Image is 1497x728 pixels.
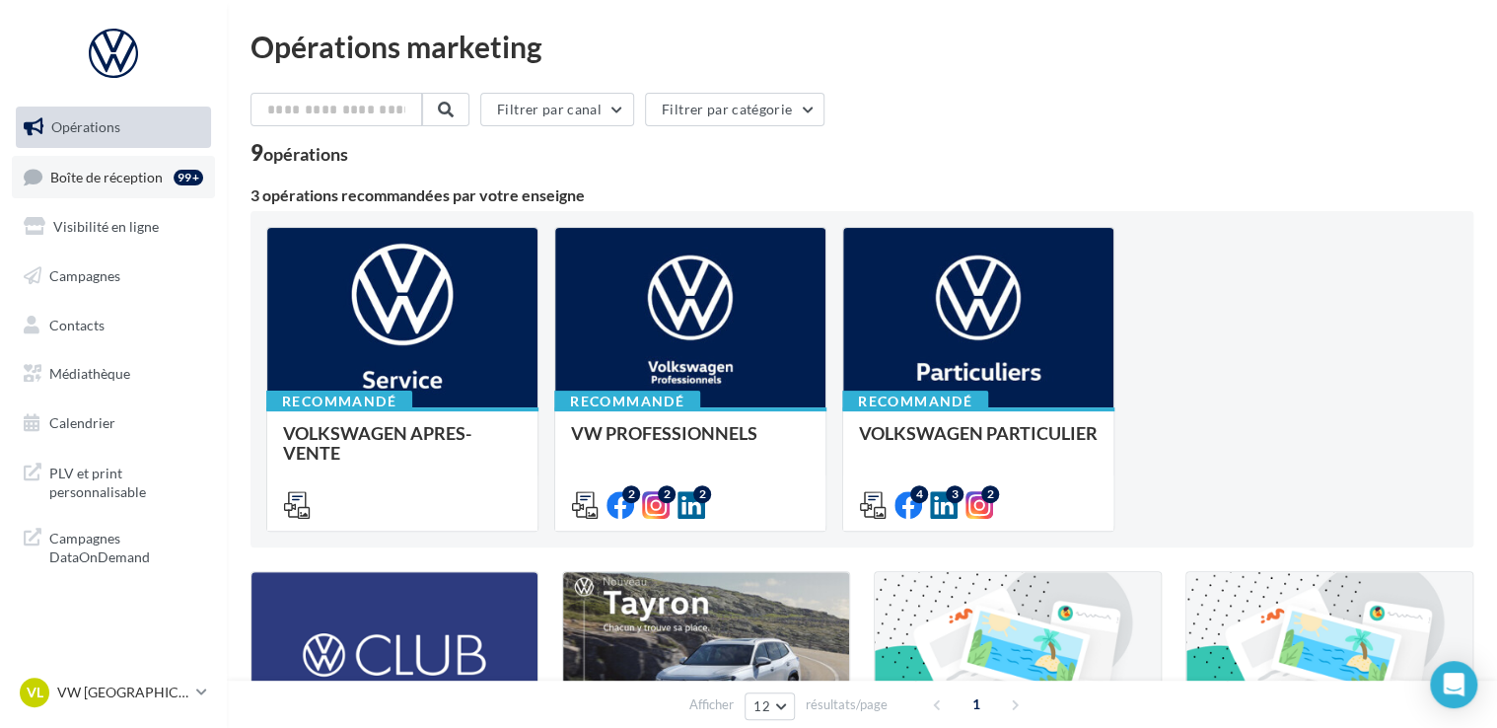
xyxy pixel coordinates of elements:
[250,32,1473,61] div: Opérations marketing
[49,316,105,332] span: Contacts
[981,485,999,503] div: 2
[266,391,412,412] div: Recommandé
[12,402,215,444] a: Calendrier
[12,517,215,575] a: Campagnes DataOnDemand
[12,255,215,297] a: Campagnes
[745,692,795,720] button: 12
[263,145,348,163] div: opérations
[689,695,734,714] span: Afficher
[961,689,992,720] span: 1
[27,683,43,702] span: VL
[16,674,211,711] a: VL VW [GEOGRAPHIC_DATA]
[12,107,215,148] a: Opérations
[12,206,215,248] a: Visibilité en ligne
[12,452,215,510] a: PLV et print personnalisable
[842,391,988,412] div: Recommandé
[946,485,963,503] div: 3
[53,218,159,235] span: Visibilité en ligne
[645,93,824,126] button: Filtrer par catégorie
[250,187,1473,203] div: 3 opérations recommandées par votre enseigne
[571,422,757,444] span: VW PROFESSIONNELS
[51,118,120,135] span: Opérations
[910,485,928,503] div: 4
[49,267,120,284] span: Campagnes
[57,683,188,702] p: VW [GEOGRAPHIC_DATA]
[1430,661,1477,708] div: Open Intercom Messenger
[806,695,888,714] span: résultats/page
[480,93,634,126] button: Filtrer par canal
[658,485,676,503] div: 2
[49,525,203,567] span: Campagnes DataOnDemand
[250,142,348,164] div: 9
[622,485,640,503] div: 2
[49,460,203,502] span: PLV et print personnalisable
[693,485,711,503] div: 2
[50,168,163,184] span: Boîte de réception
[554,391,700,412] div: Recommandé
[859,422,1098,444] span: VOLKSWAGEN PARTICULIER
[174,170,203,185] div: 99+
[283,422,471,464] span: VOLKSWAGEN APRES-VENTE
[753,698,770,714] span: 12
[12,156,215,198] a: Boîte de réception99+
[12,305,215,346] a: Contacts
[49,365,130,382] span: Médiathèque
[49,414,115,431] span: Calendrier
[12,353,215,395] a: Médiathèque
